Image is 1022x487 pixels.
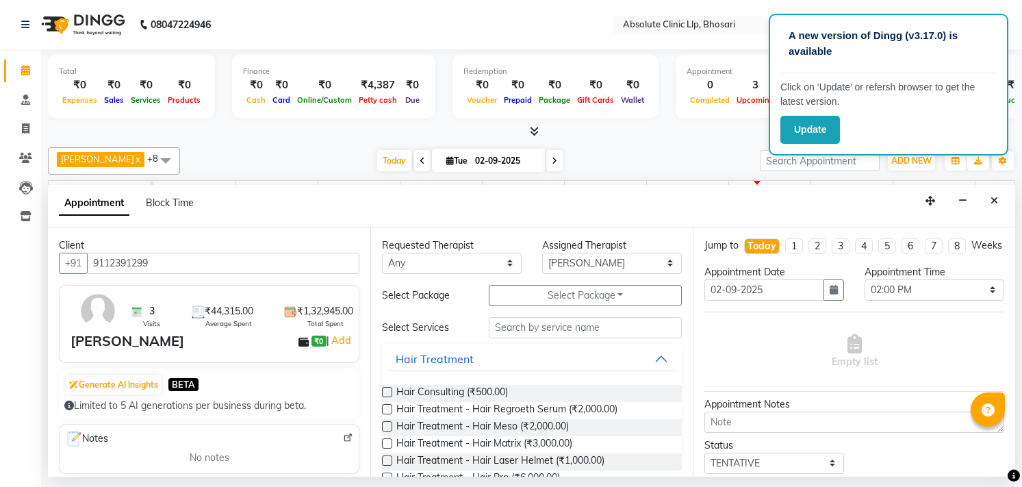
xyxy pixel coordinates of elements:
[143,319,160,329] span: Visits
[733,77,778,93] div: 3
[878,238,896,254] li: 5
[535,77,574,93] div: ₹0
[832,238,849,254] li: 3
[87,253,359,274] input: Search by Name/Mobile/Email/Code
[35,5,129,44] img: logo
[387,347,676,371] button: Hair Treatment
[236,184,280,203] a: 8:00 AM
[396,385,508,402] span: Hair Consulting (₹500.00)
[489,285,682,306] button: Select Package
[617,95,648,105] span: Wallet
[355,77,400,93] div: ₹4,387
[382,238,522,253] div: Requested Therapist
[975,184,1019,203] a: 5:00 PM
[59,191,129,216] span: Appointment
[704,279,824,301] input: yyyy-mm-dd
[396,419,569,436] span: Hair Treatment - Hair Meso (₹2,000.00)
[327,334,353,347] span: |
[168,378,199,391] span: BETA
[463,66,648,77] div: Redemption
[297,304,353,319] span: ₹1,32,945.00
[780,116,840,144] button: Update
[205,319,252,329] span: Average Spent
[925,238,943,254] li: 7
[59,77,101,93] div: ₹0
[127,77,164,93] div: ₹0
[294,77,355,93] div: ₹0
[71,331,184,351] div: [PERSON_NAME]
[811,184,854,203] a: 3:00 PM
[704,397,1004,412] div: Appointment Notes
[463,95,500,105] span: Voucher
[704,438,844,453] div: Status
[704,238,739,253] div: Jump to
[733,95,778,105] span: Upcoming
[483,184,532,203] a: 11:00 AM
[396,351,474,367] div: Hair Treatment
[489,317,682,338] input: Search by service name
[984,190,1004,212] button: Close
[164,77,204,93] div: ₹0
[500,95,535,105] span: Prepaid
[59,95,101,105] span: Expenses
[760,150,880,171] input: Search Appointment
[269,95,294,105] span: Card
[269,77,294,93] div: ₹0
[243,66,424,77] div: Finance
[948,238,966,254] li: 8
[893,184,936,203] a: 4:00 PM
[355,95,400,105] span: Petty cash
[64,399,354,413] div: Limited to 5 AI generations per business during beta.
[704,265,844,279] div: Appointment Date
[59,253,88,274] button: +91
[243,77,269,93] div: ₹0
[855,238,873,254] li: 4
[127,95,164,105] span: Services
[59,238,359,253] div: Client
[729,184,772,203] a: 2:00 PM
[971,238,1002,253] div: Weeks
[372,288,478,303] div: Select Package
[396,453,604,471] span: Hair Treatment - Hair Laser Helmet (₹1,000.00)
[311,336,326,347] span: ₹0
[190,451,229,465] span: No notes
[396,436,572,453] span: Hair Treatment - Hair Matrix (₹3,000.00)
[78,291,118,331] img: avatar
[402,95,423,105] span: Due
[865,265,1004,279] div: Appointment Time
[687,95,733,105] span: Completed
[243,95,269,105] span: Cash
[329,332,353,349] a: Add
[294,95,355,105] span: Online/Custom
[789,28,988,59] p: A new version of Dingg (v3.17.0) is available
[377,150,411,171] span: Today
[147,153,168,164] span: +8
[687,77,733,93] div: 0
[891,155,932,166] span: ADD NEW
[902,238,919,254] li: 6
[565,184,613,203] a: 12:00 PM
[748,239,776,253] div: Today
[205,304,253,319] span: ₹44,315.00
[134,153,140,164] a: x
[687,66,856,77] div: Appointment
[101,77,127,93] div: ₹0
[780,80,997,109] p: Click on ‘Update’ or refersh browser to get the latest version.
[61,153,134,164] span: [PERSON_NAME]
[101,95,127,105] span: Sales
[151,5,211,44] b: 08047224946
[66,375,162,395] button: Generate AI Insights
[149,304,155,319] span: 3
[164,95,204,105] span: Products
[59,66,204,77] div: Total
[500,77,535,93] div: ₹0
[785,238,803,254] li: 1
[888,151,935,171] button: ADD NEW
[396,402,617,419] span: Hair Treatment - Hair Regroeth Serum (₹2,000.00)
[574,95,617,105] span: Gift Cards
[153,184,197,203] a: 7:00 AM
[647,184,690,203] a: 1:00 PM
[542,238,682,253] div: Assigned Therapist
[535,95,574,105] span: Package
[463,77,500,93] div: ₹0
